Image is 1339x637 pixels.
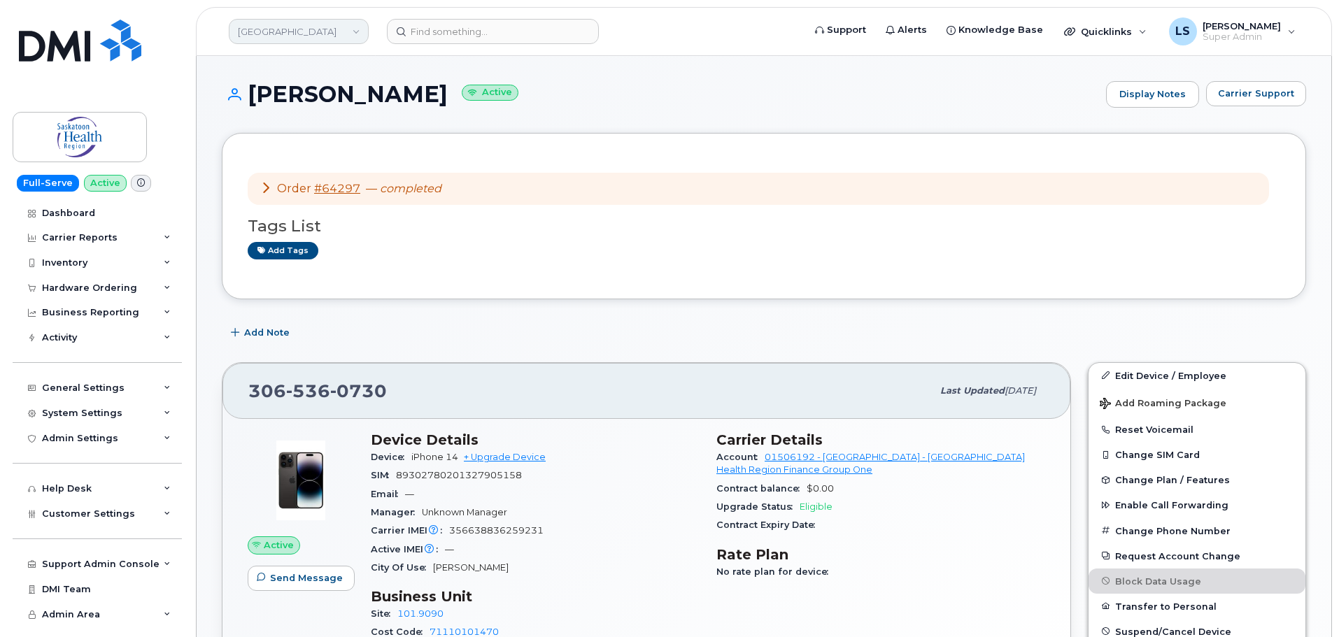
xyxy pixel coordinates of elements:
button: Change SIM Card [1089,442,1305,467]
iframe: Messenger Launcher [1278,576,1329,627]
a: Add tags [248,242,318,259]
button: Block Data Usage [1089,568,1305,594]
span: Active [264,538,294,552]
button: Request Account Change [1089,543,1305,568]
h3: Device Details [371,431,700,448]
span: Device [371,452,411,462]
h3: Tags List [248,217,1280,235]
span: No rate plan for device [716,566,835,577]
span: iPhone 14 [411,452,458,462]
span: Add Note [244,326,290,339]
span: Carrier Support [1218,87,1294,100]
span: [DATE] [1005,385,1036,396]
button: Change Plan / Features [1089,467,1305,492]
span: SIM [371,470,396,480]
button: Carrier Support [1206,81,1306,106]
h3: Rate Plan [716,546,1045,563]
span: Order [277,182,311,195]
span: Site [371,608,397,619]
h3: Business Unit [371,588,700,605]
a: Display Notes [1106,81,1199,108]
span: — [405,489,414,499]
span: Upgrade Status [716,501,800,512]
span: Contract balance [716,483,807,494]
span: Unknown Manager [422,507,507,517]
a: 71110101470 [430,627,499,637]
span: — [445,544,454,554]
h3: Carrier Details [716,431,1045,448]
span: City Of Use [371,562,433,573]
a: 101.9090 [397,608,444,619]
a: Edit Device / Employee [1089,363,1305,388]
span: Active IMEI [371,544,445,554]
em: completed [380,182,441,195]
span: Manager [371,507,422,517]
span: Change Plan / Features [1115,475,1230,485]
button: Add Note [222,320,302,345]
span: 536 [286,380,330,401]
span: Send Message [270,571,343,585]
button: Change Phone Number [1089,518,1305,543]
span: Enable Call Forwarding [1115,500,1228,510]
span: Email [371,489,405,499]
span: Eligible [800,501,833,512]
button: Send Message [248,566,355,591]
span: $0.00 [807,483,834,494]
span: Suspend/Cancel Device [1115,626,1231,636]
h1: [PERSON_NAME] [222,82,1099,106]
a: #64297 [314,182,360,195]
img: image20231002-4137094-12l9yso.jpeg [259,438,343,522]
span: Add Roaming Package [1100,398,1226,411]
button: Add Roaming Package [1089,388,1305,417]
span: Cost Code [371,627,430,637]
span: 306 [248,380,387,401]
button: Enable Call Forwarding [1089,492,1305,517]
span: Account [716,452,765,462]
span: 356638836259231 [449,525,544,536]
span: — [366,182,441,195]
a: + Upgrade Device [464,452,546,462]
span: [PERSON_NAME] [433,562,509,573]
span: 89302780201327905158 [396,470,522,480]
a: 01506192 - [GEOGRAPHIC_DATA] - [GEOGRAPHIC_DATA] Health Region Finance Group One [716,452,1025,475]
span: Last updated [940,385,1005,396]
span: Contract Expiry Date [716,520,822,530]
button: Transfer to Personal [1089,594,1305,619]
small: Active [462,85,518,101]
span: Carrier IMEI [371,525,449,536]
button: Reset Voicemail [1089,417,1305,442]
span: 0730 [330,380,387,401]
